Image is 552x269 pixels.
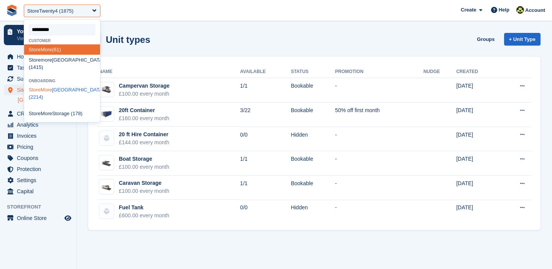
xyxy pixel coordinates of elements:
td: Bookable [291,78,335,103]
div: (61) [24,44,100,55]
a: menu [4,62,72,73]
th: Promotion [335,66,423,78]
span: StoreMore [29,47,52,52]
th: Name [97,66,240,78]
span: StoreMore [29,111,52,116]
div: £600.00 every month [119,212,169,220]
a: menu [4,153,72,163]
th: Available [240,66,291,78]
div: £100.00 every month [119,163,169,171]
img: Catherine Coffey [516,6,524,14]
td: - [335,78,423,103]
a: Your onboarding View next steps [4,25,72,45]
img: blank-unit-type-icon-ffbac7b88ba66c5e286b0e438baccc4b9c83835d4c34f86887a83fc20ec27e7b.svg [99,204,114,218]
img: Campervan.jpg [99,85,114,94]
td: [DATE] [456,200,499,224]
div: £100.00 every month [119,187,169,195]
div: Fuel Tank [119,204,169,212]
a: menu [4,51,72,62]
div: 20 ft Hire Container [119,130,169,139]
span: Home [17,51,63,62]
span: Coupons [17,153,63,163]
td: - [335,151,423,176]
td: 0/0 [240,127,291,151]
div: Customer [24,39,100,43]
h2: Unit types [106,34,150,45]
span: Help [499,6,509,14]
div: StoreTwenty4 (1875) [27,7,74,15]
a: menu [4,130,72,141]
td: Bookable [291,151,335,176]
div: Boat Storage [119,155,169,163]
span: Online Store [17,213,63,223]
td: Bookable [291,176,335,200]
div: Storage (178) [24,109,100,119]
div: £100.00 every month [119,90,169,98]
span: Storemore [29,57,52,63]
p: View next steps [17,35,62,42]
span: Account [525,7,545,14]
td: Hidden [291,200,335,224]
td: 1/1 [240,78,291,103]
td: - [335,200,423,224]
span: Sites [17,85,63,95]
span: Tasks [17,62,63,73]
div: Campervan Storage [119,82,169,90]
span: Settings [17,175,63,186]
td: [DATE] [456,151,499,176]
div: Onboarding [24,79,100,83]
a: menu [4,108,72,119]
a: menu [4,73,72,84]
div: [GEOGRAPHIC_DATA] (2214) [24,85,100,103]
img: Caravan%20-%20R.jpg [99,183,114,191]
div: [GEOGRAPHIC_DATA] (1415) [24,55,100,73]
a: menu [4,175,72,186]
span: StoreMore [29,87,52,93]
th: Status [291,66,335,78]
img: blank-unit-type-icon-ffbac7b88ba66c5e286b0e438baccc4b9c83835d4c34f86887a83fc20ec27e7b.svg [99,131,114,145]
p: Your onboarding [17,29,62,34]
a: [GEOGRAPHIC_DATA] [18,96,72,104]
span: Invoices [17,130,63,141]
td: [DATE] [456,103,499,127]
span: Storefront [7,203,76,211]
span: CRM [17,108,63,119]
a: Preview store [63,214,72,223]
th: Created [456,66,499,78]
a: menu [4,186,72,197]
td: Hidden [291,127,335,151]
th: Nudge [423,66,456,78]
a: menu [4,213,72,223]
a: Groups [474,33,498,46]
td: - [335,176,423,200]
a: menu [4,164,72,174]
td: 0/0 [240,200,291,224]
a: + Unit Type [504,33,540,46]
a: menu [4,85,72,95]
td: 50% off first month [335,103,423,127]
td: Bookable [291,103,335,127]
td: [DATE] [456,127,499,151]
img: z8r112yt.jpg [99,110,114,118]
a: menu [4,142,72,152]
span: Subscriptions [17,73,63,84]
span: Capital [17,186,63,197]
div: £144.00 every month [119,139,169,147]
img: Boat.jpg [99,158,114,167]
span: Protection [17,164,63,174]
span: Create [461,6,476,14]
span: Analytics [17,119,63,130]
td: 1/1 [240,176,291,200]
div: £160.00 every month [119,114,169,122]
td: - [335,127,423,151]
td: [DATE] [456,78,499,103]
a: menu [4,119,72,130]
div: 20ft Container [119,106,169,114]
td: 1/1 [240,151,291,176]
td: [DATE] [456,176,499,200]
img: stora-icon-8386f47178a22dfd0bd8f6a31ec36ba5ce8667c1dd55bd0f319d3a0aa187defe.svg [6,5,18,16]
div: Caravan Storage [119,179,169,187]
span: Pricing [17,142,63,152]
td: 3/22 [240,103,291,127]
